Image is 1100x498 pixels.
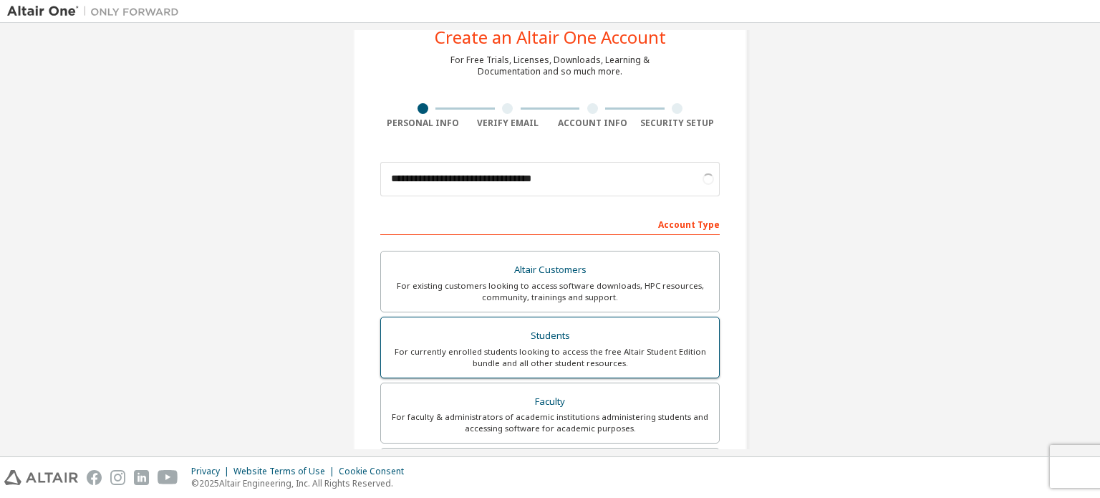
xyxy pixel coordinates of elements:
div: Personal Info [380,118,465,129]
div: Security Setup [635,118,720,129]
div: Privacy [191,466,233,477]
div: Faculty [390,392,710,412]
div: For existing customers looking to access software downloads, HPC resources, community, trainings ... [390,280,710,303]
div: Cookie Consent [339,466,412,477]
div: For currently enrolled students looking to access the free Altair Student Edition bundle and all ... [390,346,710,369]
div: Students [390,326,710,346]
div: For faculty & administrators of academic institutions administering students and accessing softwa... [390,411,710,434]
img: linkedin.svg [134,470,149,485]
img: altair_logo.svg [4,470,78,485]
div: Create an Altair One Account [435,29,666,46]
div: Account Type [380,212,720,235]
div: Website Terms of Use [233,466,339,477]
img: facebook.svg [87,470,102,485]
p: © 2025 Altair Engineering, Inc. All Rights Reserved. [191,477,412,489]
img: Altair One [7,4,186,19]
div: Account Info [550,118,635,129]
img: instagram.svg [110,470,125,485]
div: Altair Customers [390,260,710,280]
img: youtube.svg [158,470,178,485]
div: For Free Trials, Licenses, Downloads, Learning & Documentation and so much more. [450,54,650,77]
div: Verify Email [465,118,551,129]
